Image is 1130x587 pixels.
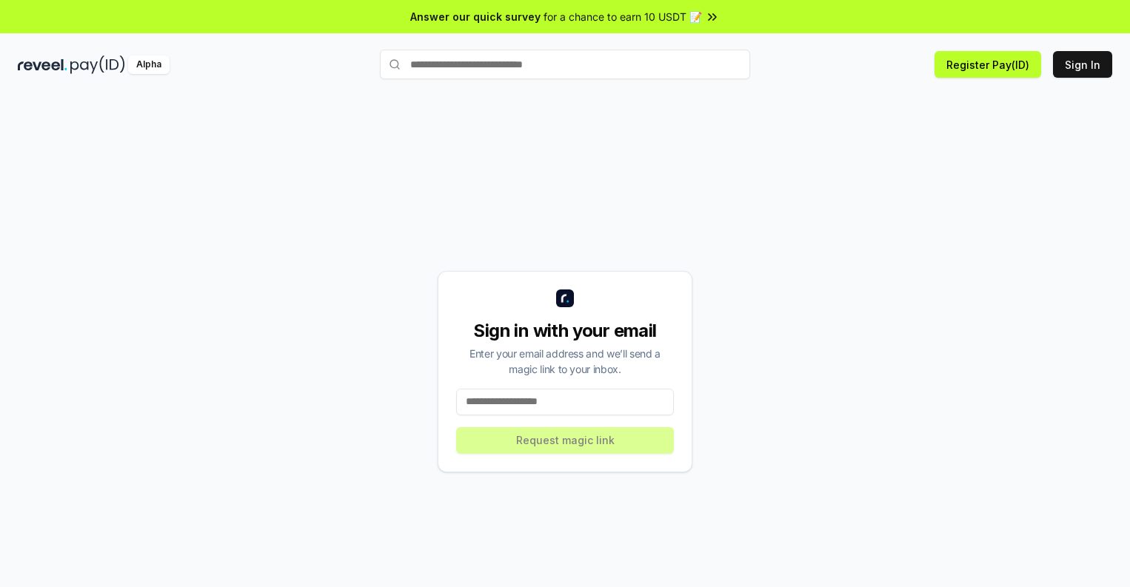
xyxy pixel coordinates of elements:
div: Alpha [128,56,170,74]
button: Sign In [1053,51,1112,78]
img: pay_id [70,56,125,74]
button: Register Pay(ID) [935,51,1041,78]
div: Enter your email address and we’ll send a magic link to your inbox. [456,346,674,377]
div: Sign in with your email [456,319,674,343]
span: Answer our quick survey [410,9,541,24]
img: reveel_dark [18,56,67,74]
span: for a chance to earn 10 USDT 📝 [544,9,702,24]
img: logo_small [556,289,574,307]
